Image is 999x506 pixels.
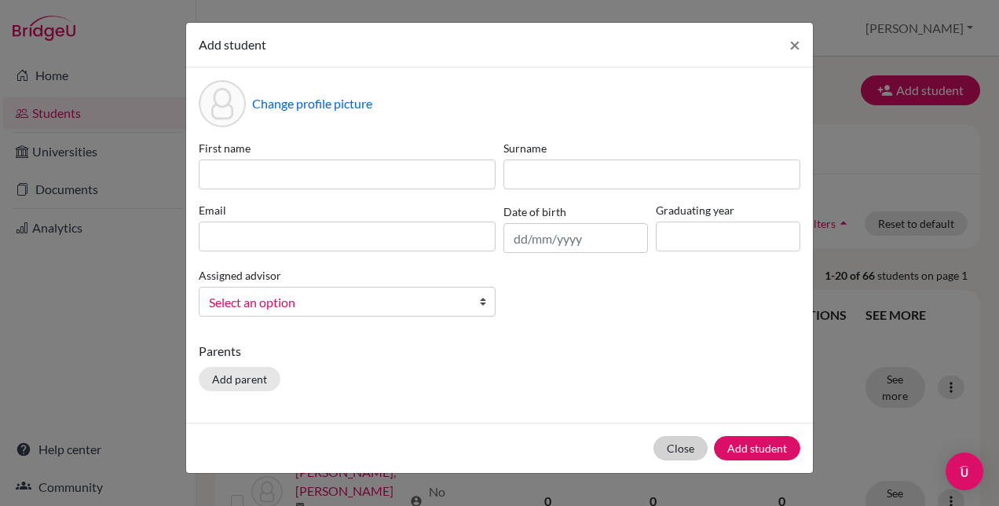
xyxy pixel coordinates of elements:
[199,267,281,284] label: Assigned advisor
[209,292,465,313] span: Select an option
[503,140,800,156] label: Surname
[653,436,708,460] button: Close
[199,202,496,218] label: Email
[777,23,813,67] button: Close
[946,453,983,490] div: Open Intercom Messenger
[199,80,246,127] div: Profile picture
[789,33,800,56] span: ×
[503,223,648,253] input: dd/mm/yyyy
[656,202,800,218] label: Graduating year
[199,367,280,391] button: Add parent
[199,37,266,52] span: Add student
[199,342,800,361] p: Parents
[714,436,800,460] button: Add student
[199,140,496,156] label: First name
[503,203,566,220] label: Date of birth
